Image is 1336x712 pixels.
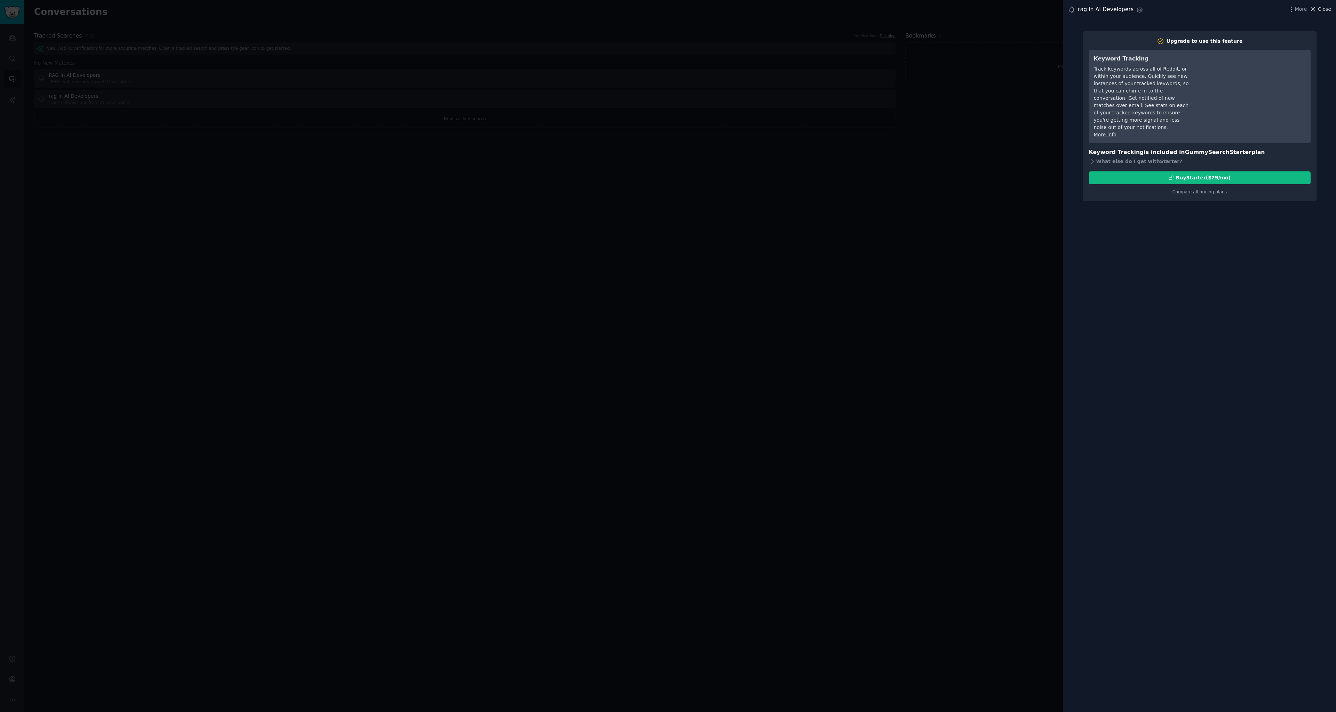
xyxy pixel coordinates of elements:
[1089,148,1311,157] h3: Keyword Tracking is included in plan
[1094,65,1192,131] div: Track keywords across all of Reddit, or within your audience. Quickly see new instances of your t...
[1172,189,1227,194] a: Compare all pricing plans
[1078,5,1134,14] div: rag in AI Developers
[1185,149,1251,155] span: GummySearch Starter
[1201,55,1306,107] iframe: YouTube video player
[1295,6,1307,13] span: More
[1318,6,1331,13] span: Close
[1288,6,1307,13] button: More
[1094,55,1192,63] h3: Keyword Tracking
[1094,132,1116,137] a: More info
[1089,171,1311,184] button: BuyStarter($29/mo)
[1176,174,1231,181] div: Buy Starter ($ 29 /mo )
[1089,157,1311,167] div: What else do I get with Starter ?
[1167,38,1243,45] div: Upgrade to use this feature
[1309,6,1331,13] button: Close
